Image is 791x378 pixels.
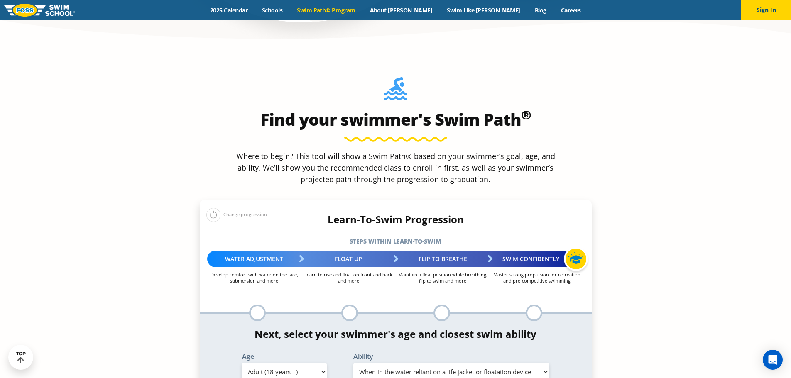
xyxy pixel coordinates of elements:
[396,251,490,267] div: Flip to Breathe
[242,353,327,360] label: Age
[521,106,531,123] sup: ®
[255,6,290,14] a: Schools
[763,350,783,370] div: Open Intercom Messenger
[207,271,301,284] p: Develop comfort with water on the face, submersion and more
[301,271,396,284] p: Learn to rise and float on front and back and more
[200,236,592,247] h5: Steps within Learn-to-Swim
[203,6,255,14] a: 2025 Calendar
[200,328,592,340] h4: Next, select your swimmer's age and closest swim ability
[200,110,592,129] h2: Find your swimmer's Swim Path
[207,251,301,267] div: Water Adjustment
[490,251,584,267] div: Swim Confidently
[553,6,588,14] a: Careers
[301,251,396,267] div: Float Up
[490,271,584,284] p: Master strong propulsion for recreation and pre-competitive swimming
[384,77,407,105] img: Foss-Location-Swimming-Pool-Person.svg
[440,6,528,14] a: Swim Like [PERSON_NAME]
[206,207,267,222] div: Change progression
[396,271,490,284] p: Maintain a float position while breathing, flip to swim and more
[233,150,558,185] p: Where to begin? This tool will show a Swim Path® based on your swimmer’s goal, age, and ability. ...
[362,6,440,14] a: About [PERSON_NAME]
[16,351,26,364] div: TOP
[200,214,592,225] h4: Learn-To-Swim Progression
[527,6,553,14] a: Blog
[353,353,549,360] label: Ability
[290,6,362,14] a: Swim Path® Program
[4,4,75,17] img: FOSS Swim School Logo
